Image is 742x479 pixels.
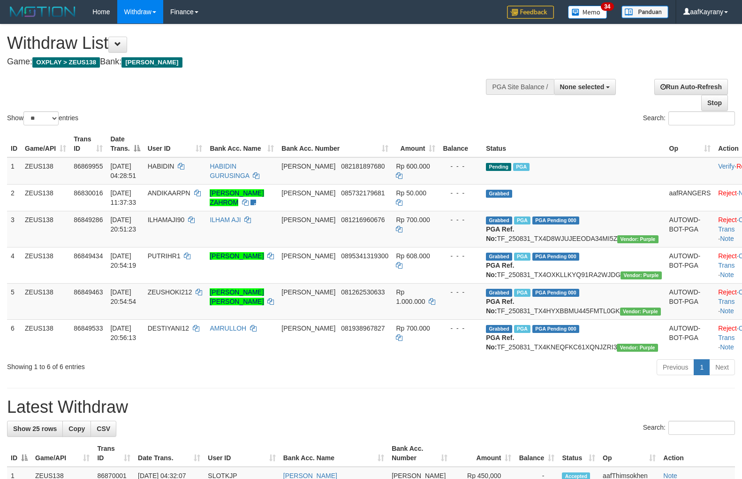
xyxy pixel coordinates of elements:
a: Reject [718,216,737,224]
a: Note [720,271,734,278]
b: PGA Ref. No: [486,262,514,278]
div: - - - [443,251,478,261]
span: CSV [97,425,110,433]
input: Search: [668,421,735,435]
th: Bank Acc. Name: activate to sort column ascending [206,131,278,157]
a: Reject [718,324,737,332]
span: Grabbed [486,216,512,224]
td: 3 [7,211,21,247]
td: ZEUS138 [21,211,70,247]
span: PGA Pending [532,289,579,297]
b: PGA Ref. No: [486,298,514,315]
a: 1 [694,359,710,375]
span: Marked by aafRornrotha [514,253,530,261]
span: Copy 085732179681 to clipboard [341,189,385,197]
span: Grabbed [486,289,512,297]
span: PGA Pending [532,325,579,333]
select: Showentries [23,111,59,125]
th: Date Trans.: activate to sort column ascending [134,440,204,467]
span: PGA Pending [532,216,579,224]
button: None selected [554,79,616,95]
b: PGA Ref. No: [486,334,514,351]
th: Status: activate to sort column ascending [558,440,599,467]
b: PGA Ref. No: [486,225,514,242]
span: Marked by aafRornrotha [514,289,530,297]
span: Copy 081938967827 to clipboard [341,324,385,332]
td: AUTOWD-BOT-PGA [666,247,715,283]
span: Show 25 rows [13,425,57,433]
h1: Latest Withdraw [7,398,735,417]
th: Balance [439,131,482,157]
span: OXPLAY > ZEUS138 [32,57,100,68]
div: PGA Site Balance / [486,79,553,95]
td: TF_250831_TX4OXKLLKYQ91RA2WJDG [482,247,665,283]
span: DESTIYANI12 [148,324,189,332]
div: - - - [443,162,478,171]
span: [DATE] 20:54:54 [110,288,136,305]
a: Run Auto-Refresh [654,79,728,95]
span: 86849286 [74,216,103,224]
span: PGA Pending [532,253,579,261]
th: Action [659,440,735,467]
span: [PERSON_NAME] [121,57,182,68]
th: ID [7,131,21,157]
td: 1 [7,157,21,185]
span: Rp 1.000.000 [396,288,425,305]
span: [PERSON_NAME] [281,162,335,170]
span: Marked by aafRornrotha [514,325,530,333]
td: AUTOWD-BOT-PGA [666,211,715,247]
span: 86849533 [74,324,103,332]
th: Balance: activate to sort column ascending [515,440,558,467]
span: [PERSON_NAME] [281,324,335,332]
th: Op: activate to sort column ascending [666,131,715,157]
div: Showing 1 to 6 of 6 entries [7,358,302,371]
h1: Withdraw List [7,34,485,53]
span: PUTRIHR1 [148,252,181,260]
img: Feedback.jpg [507,6,554,19]
div: - - - [443,287,478,297]
td: ZEUS138 [21,319,70,355]
a: Stop [701,95,728,111]
th: Game/API: activate to sort column ascending [21,131,70,157]
span: 86869955 [74,162,103,170]
span: [PERSON_NAME] [281,252,335,260]
td: AUTOWD-BOT-PGA [666,319,715,355]
a: ILHAM AJI [210,216,241,224]
span: [PERSON_NAME] [281,216,335,224]
span: Grabbed [486,190,512,198]
span: Marked by aafRornrotha [514,216,530,224]
td: 4 [7,247,21,283]
th: Bank Acc. Number: activate to sort column ascending [388,440,451,467]
a: Verify [718,162,734,170]
a: Copy [62,421,91,437]
a: Next [709,359,735,375]
span: Marked by aaftrukkakada [513,163,530,171]
span: Rp 700.000 [396,324,430,332]
span: Vendor URL: https://trx4.1velocity.biz [617,235,658,243]
div: - - - [443,324,478,333]
span: ANDIKAARPN [148,189,190,197]
a: Reject [718,288,737,296]
span: Grabbed [486,253,512,261]
td: 5 [7,283,21,319]
a: Previous [657,359,694,375]
td: ZEUS138 [21,184,70,211]
a: [PERSON_NAME] [PERSON_NAME] [210,288,264,305]
a: Note [720,343,734,351]
div: - - - [443,188,478,198]
th: Trans ID: activate to sort column ascending [93,440,134,467]
td: aafRANGERS [666,184,715,211]
input: Search: [668,111,735,125]
td: ZEUS138 [21,157,70,185]
span: Rp 50.000 [396,189,426,197]
span: [DATE] 04:28:51 [110,162,136,179]
th: ID: activate to sort column descending [7,440,31,467]
a: Show 25 rows [7,421,63,437]
h4: Game: Bank: [7,57,485,67]
span: Pending [486,163,511,171]
span: Copy 082181897680 to clipboard [341,162,385,170]
span: [DATE] 20:56:13 [110,324,136,341]
span: HABIDIN [148,162,174,170]
span: Copy [68,425,85,433]
span: 86849463 [74,288,103,296]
